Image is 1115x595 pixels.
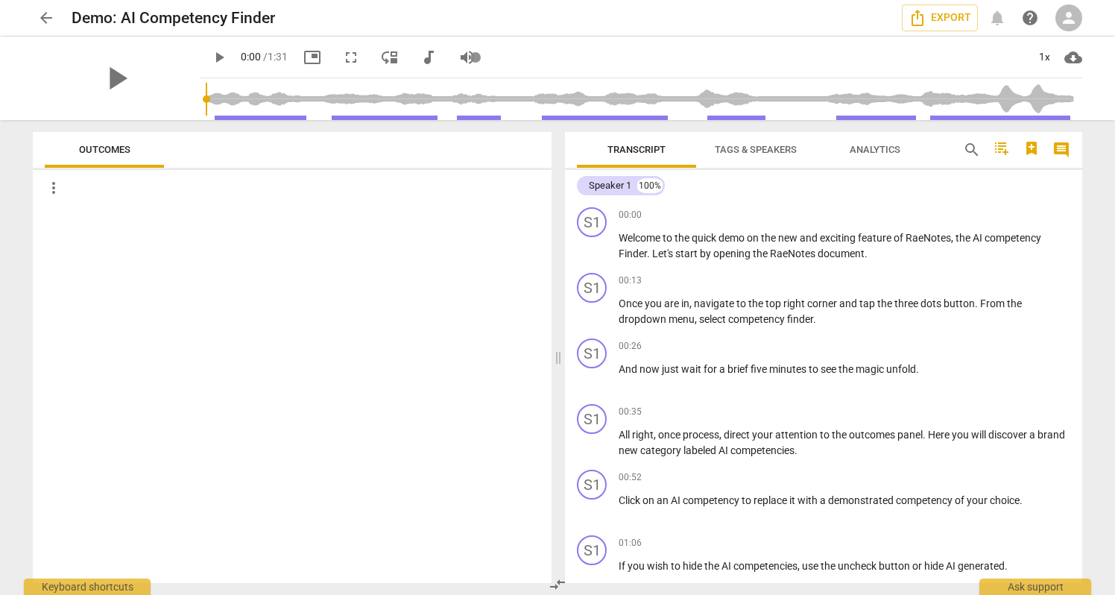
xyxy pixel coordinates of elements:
[920,297,944,309] span: dots
[923,429,928,441] span: .
[619,444,640,456] span: new
[979,579,1091,595] div: Ask support
[956,232,973,244] span: the
[778,232,800,244] span: new
[664,297,681,309] span: are
[704,560,721,572] span: the
[783,297,807,309] span: right
[675,232,692,244] span: the
[420,48,438,66] span: audiotrack
[1029,429,1037,441] span: a
[671,494,683,506] span: AI
[619,471,642,484] span: 00:52
[607,144,666,155] span: Transcript
[813,313,816,325] span: .
[820,494,828,506] span: a
[675,248,700,259] span: start
[838,363,856,375] span: the
[577,339,607,368] div: Change speaker
[718,232,747,244] span: demo
[454,44,481,71] button: Volume
[639,363,662,375] span: now
[381,48,399,66] span: move_down
[577,535,607,565] div: Change speaker
[619,560,628,572] span: If
[1060,9,1078,27] span: person
[458,48,476,66] span: volume_up
[821,560,838,572] span: the
[769,363,809,375] span: minutes
[944,297,975,309] span: button
[619,429,632,441] span: All
[975,297,980,309] span: .
[628,560,647,572] span: you
[647,248,652,259] span: .
[902,4,978,31] button: Export
[728,313,787,325] span: competency
[916,363,919,375] span: .
[619,232,663,244] span: Welcome
[733,560,797,572] span: competencies
[342,48,360,66] span: fullscreen
[263,51,288,63] span: / 1:31
[718,444,730,456] span: AI
[671,560,683,572] span: to
[619,313,669,325] span: dropdown
[730,444,795,456] span: competencies
[973,232,985,244] span: AI
[797,494,820,506] span: with
[1049,138,1073,162] button: Show/Hide comments
[789,494,797,506] span: it
[727,363,751,375] span: brief
[955,494,967,506] span: of
[775,429,820,441] span: attention
[619,209,642,221] span: 00:00
[699,313,728,325] span: select
[797,560,802,572] span: ,
[619,340,642,353] span: 00:26
[761,232,778,244] span: the
[303,48,321,66] span: picture_in_picture
[619,274,642,287] span: 00:13
[820,429,832,441] span: to
[37,9,55,27] span: arrow_back
[719,363,727,375] span: a
[906,232,951,244] span: RaeNotes
[896,494,955,506] span: competency
[752,429,775,441] span: your
[990,138,1014,162] button: Add TOC
[742,494,754,506] span: to
[577,207,607,237] div: Change speaker
[897,429,923,441] span: panel
[299,44,326,71] button: Picture in picture
[577,404,607,434] div: Change speaker
[958,560,1005,572] span: generated
[850,144,900,155] span: Analytics
[967,494,990,506] span: your
[694,297,736,309] span: navigate
[1030,45,1058,69] div: 1x
[946,560,958,572] span: AI
[886,363,916,375] span: unfold
[1037,429,1065,441] span: brand
[79,144,130,155] span: Outcomes
[619,297,645,309] span: Once
[909,9,971,27] span: Export
[663,232,675,244] span: to
[549,576,566,594] span: compare_arrows
[980,297,1007,309] span: From
[619,363,639,375] span: And
[865,248,868,259] span: .
[657,494,671,506] span: an
[820,232,858,244] span: exciting
[894,232,906,244] span: of
[619,537,642,550] span: 01:06
[747,232,761,244] span: on
[724,429,752,441] span: direct
[97,59,136,98] span: play_arrow
[832,429,849,441] span: the
[1017,4,1043,31] a: Help
[683,560,704,572] span: hide
[642,494,657,506] span: on
[990,494,1020,506] span: choice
